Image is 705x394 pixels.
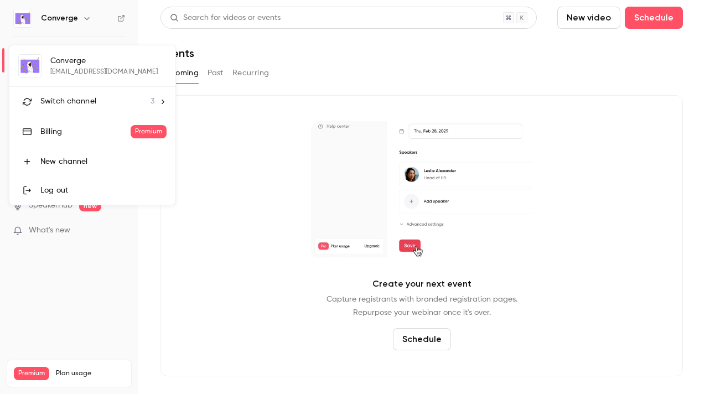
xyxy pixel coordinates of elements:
span: Premium [131,125,167,138]
div: Log out [40,185,167,196]
div: New channel [40,156,167,167]
span: Switch channel [40,96,96,107]
span: 3 [151,96,154,107]
div: Billing [40,126,131,137]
